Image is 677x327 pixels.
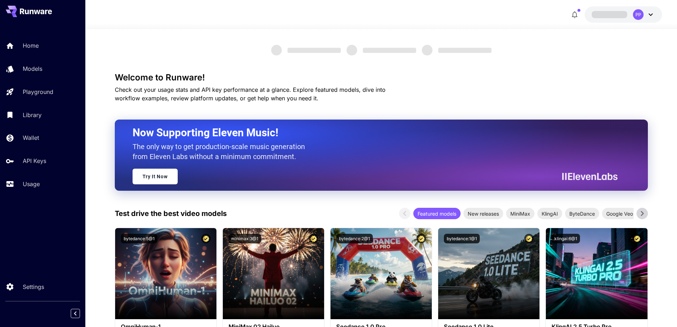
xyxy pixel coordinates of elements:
img: alt [115,228,216,319]
p: API Keys [23,157,46,165]
span: KlingAI [537,210,562,217]
div: KlingAI [537,208,562,219]
p: Home [23,41,39,50]
p: Library [23,111,42,119]
img: alt [438,228,539,319]
p: Wallet [23,133,39,142]
p: The only way to get production-scale music generation from Eleven Labs without a minimum commitment. [133,142,310,162]
p: Playground [23,88,53,96]
div: ByteDance [565,208,599,219]
p: Test drive the best video models [115,208,227,219]
button: PP [585,6,662,23]
div: MiniMax [506,208,534,219]
button: minimax:3@1 [229,234,261,243]
button: bytedance:5@1 [121,234,157,243]
p: Settings [23,283,44,291]
span: Check out your usage stats and API key performance at a glance. Explore featured models, dive int... [115,86,386,102]
span: New releases [463,210,503,217]
h3: Welcome to Runware! [115,73,648,83]
p: Usage [23,180,40,188]
button: Certified Model – Vetted for best performance and includes a commercial license. [524,234,534,243]
button: Certified Model – Vetted for best performance and includes a commercial license. [417,234,426,243]
p: Models [23,64,42,73]
div: PP [633,9,644,20]
button: Collapse sidebar [71,309,80,318]
button: Certified Model – Vetted for best performance and includes a commercial license. [632,234,642,243]
button: bytedance:1@1 [444,234,480,243]
span: Google Veo [602,210,637,217]
button: klingai:6@1 [552,234,580,243]
span: Featured models [413,210,461,217]
span: ByteDance [565,210,599,217]
h2: Now Supporting Eleven Music! [133,126,612,139]
div: Featured models [413,208,461,219]
a: Try It Now [133,169,178,184]
span: MiniMax [506,210,534,217]
button: Certified Model – Vetted for best performance and includes a commercial license. [309,234,318,243]
button: Certified Model – Vetted for best performance and includes a commercial license. [201,234,211,243]
img: alt [546,228,647,319]
div: Collapse sidebar [76,307,85,320]
div: New releases [463,208,503,219]
div: Google Veo [602,208,637,219]
img: alt [223,228,324,319]
img: alt [331,228,432,319]
button: bytedance:2@1 [336,234,373,243]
